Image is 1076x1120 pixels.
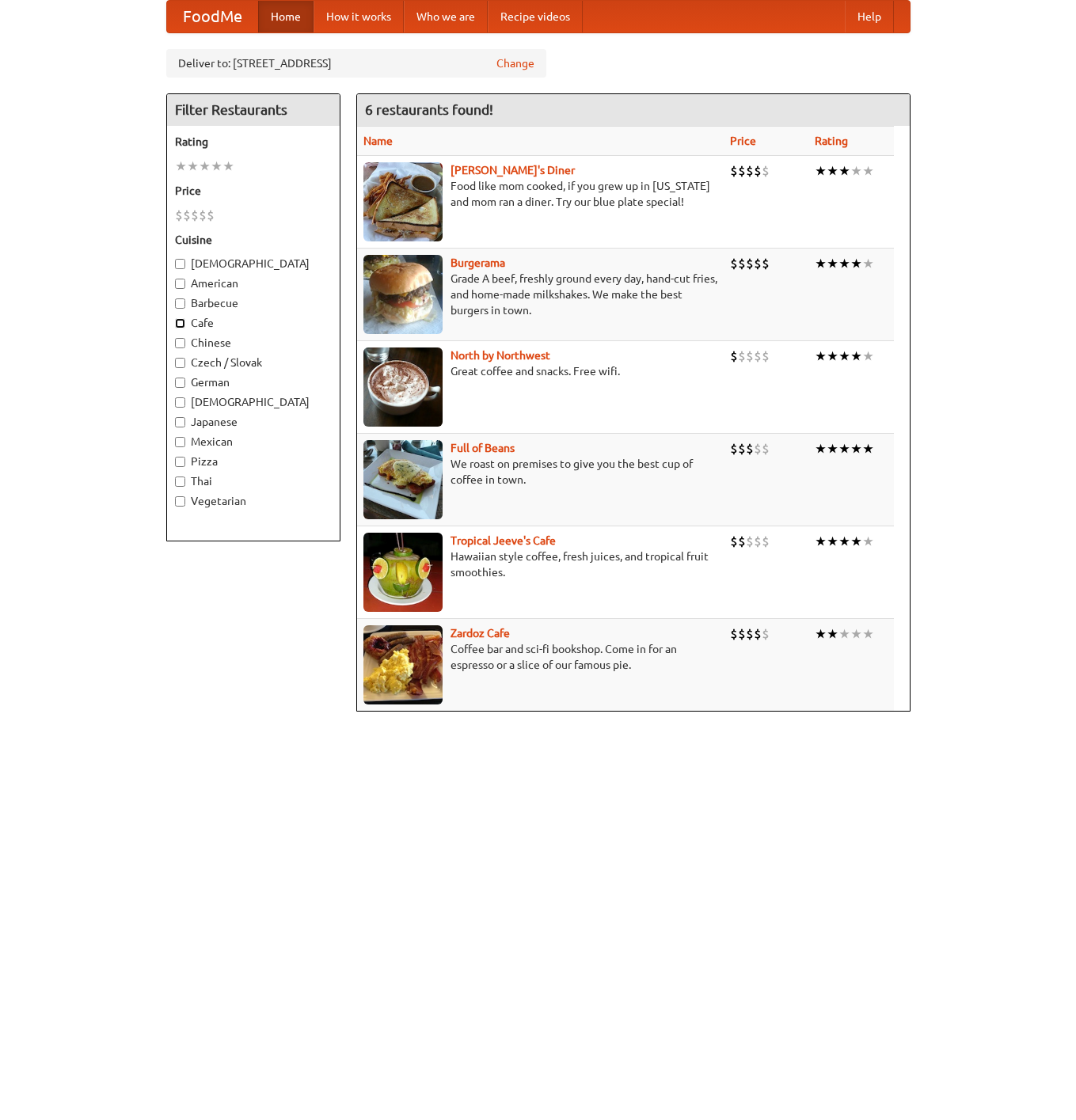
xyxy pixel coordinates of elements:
[166,49,546,78] div: Deliver to: [STREET_ADDRESS]
[746,162,754,180] li: $
[175,454,332,469] label: Pizza
[175,476,185,487] input: Thai
[838,625,850,643] li: ★
[815,440,827,457] li: ★
[730,135,756,147] a: Price
[167,1,258,32] a: FoodMe
[175,158,187,175] li: ★
[451,256,505,269] a: Burgerama
[258,1,314,32] a: Home
[850,533,862,550] li: ★
[175,207,183,224] li: $
[211,158,222,175] li: ★
[175,232,332,248] h5: Cuisine
[175,338,185,348] input: Chinese
[754,255,762,272] li: $
[363,363,717,379] p: Great coffee and snacks. Free wifi.
[363,255,443,334] img: burgerama.jpg
[187,158,199,175] li: ★
[451,349,550,362] a: North by Northwest
[850,440,862,457] li: ★
[738,533,746,550] li: $
[175,457,185,467] input: Pizza
[183,207,191,224] li: $
[175,355,332,370] label: Czech / Slovak
[175,434,332,450] label: Mexican
[175,397,185,408] input: [DEMOGRAPHIC_DATA]
[175,298,185,309] input: Barbecue
[838,255,850,272] li: ★
[451,534,556,547] a: Tropical Jeeve's Cafe
[754,533,762,550] li: $
[738,347,746,365] li: $
[363,440,443,519] img: beans.jpg
[845,1,894,32] a: Help
[199,158,211,175] li: ★
[762,162,770,180] li: $
[175,378,185,388] input: German
[862,440,874,457] li: ★
[207,207,215,224] li: $
[175,417,185,427] input: Japanese
[850,347,862,365] li: ★
[363,135,393,147] a: Name
[404,1,488,32] a: Who we are
[175,414,332,430] label: Japanese
[175,318,185,328] input: Cafe
[363,162,443,241] img: sallys.jpg
[746,625,754,643] li: $
[815,533,827,550] li: ★
[175,358,185,368] input: Czech / Slovak
[754,162,762,180] li: $
[815,162,827,180] li: ★
[175,256,332,271] label: [DEMOGRAPHIC_DATA]
[175,134,332,150] h5: Rating
[363,347,443,427] img: north.jpg
[175,496,185,507] input: Vegetarian
[827,162,838,180] li: ★
[738,625,746,643] li: $
[850,625,862,643] li: ★
[175,493,332,509] label: Vegetarian
[838,440,850,457] li: ★
[451,627,510,640] a: Zardoz Cafe
[850,162,862,180] li: ★
[363,271,717,318] p: Grade A beef, freshly ground every day, hand-cut fries, and home-made milkshakes. We make the bes...
[730,533,738,550] li: $
[762,533,770,550] li: $
[762,347,770,365] li: $
[815,135,848,147] a: Rating
[827,440,838,457] li: ★
[815,625,827,643] li: ★
[175,279,185,289] input: American
[754,347,762,365] li: $
[167,94,340,126] h4: Filter Restaurants
[827,533,838,550] li: ★
[746,255,754,272] li: $
[827,625,838,643] li: ★
[850,255,862,272] li: ★
[730,162,738,180] li: $
[175,259,185,269] input: [DEMOGRAPHIC_DATA]
[730,625,738,643] li: $
[827,255,838,272] li: ★
[762,625,770,643] li: $
[738,255,746,272] li: $
[862,162,874,180] li: ★
[222,158,234,175] li: ★
[762,255,770,272] li: $
[175,437,185,447] input: Mexican
[488,1,583,32] a: Recipe videos
[451,442,515,454] a: Full of Beans
[862,533,874,550] li: ★
[363,641,717,673] p: Coffee bar and sci-fi bookshop. Come in for an espresso or a slice of our famous pie.
[827,347,838,365] li: ★
[199,207,207,224] li: $
[451,164,575,177] a: [PERSON_NAME]'s Diner
[175,394,332,410] label: [DEMOGRAPHIC_DATA]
